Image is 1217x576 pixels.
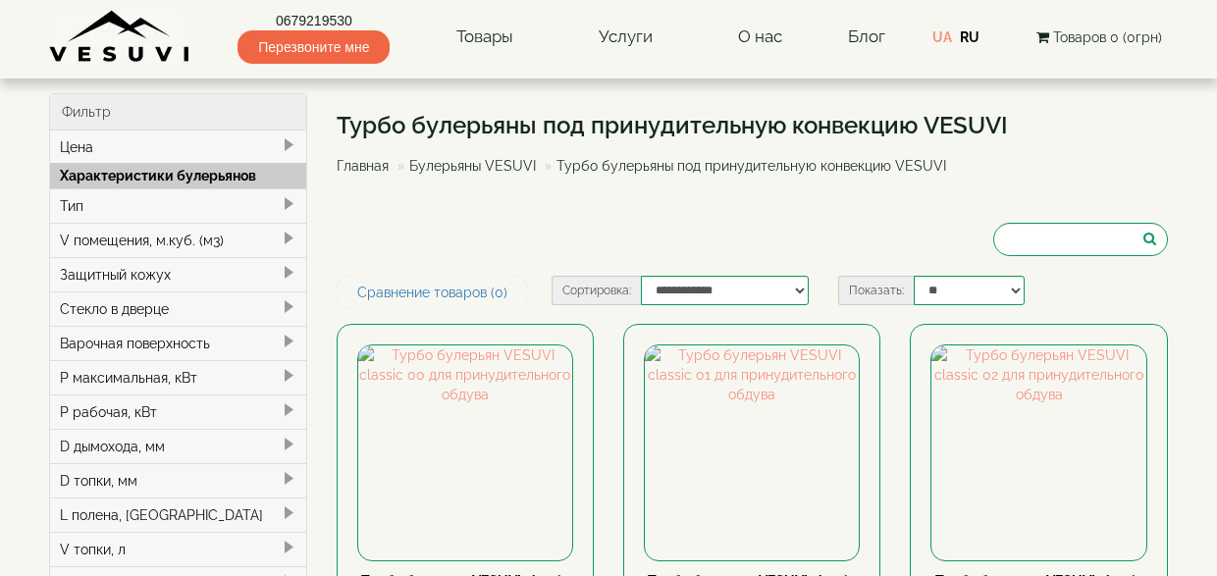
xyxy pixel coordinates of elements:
[960,29,979,45] a: RU
[358,345,572,559] img: Турбо булерьян VESUVI classic 00 для принудительного обдува
[932,29,952,45] a: UA
[50,163,306,188] div: Характеристики булерьянов
[49,10,191,64] img: Завод VESUVI
[50,188,306,223] div: Тип
[50,429,306,463] div: D дымохода, мм
[1031,26,1168,48] button: Товаров 0 (0грн)
[540,156,946,176] li: Турбо булерьяны под принудительную конвекцию VESUVI
[645,345,859,559] img: Турбо булерьян VESUVI classic 01 для принудительного обдува
[50,463,306,497] div: D топки, мм
[409,158,536,174] a: Булерьяны VESUVI
[50,497,306,532] div: L полена, [GEOGRAPHIC_DATA]
[50,394,306,429] div: P рабочая, кВт
[50,257,306,291] div: Защитный кожух
[552,276,641,305] label: Сортировка:
[238,11,390,30] a: 0679219530
[50,326,306,360] div: Варочная поверхность
[437,15,533,60] a: Товары
[718,15,802,60] a: О нас
[931,345,1145,559] img: Турбо булерьян VESUVI classic 02 для принудительного обдува
[50,223,306,257] div: V помещения, м.куб. (м3)
[50,291,306,326] div: Стекло в дверце
[50,532,306,566] div: V топки, л
[337,276,528,309] a: Сравнение товаров (0)
[1053,29,1162,45] span: Товаров 0 (0грн)
[50,94,306,131] div: Фильтр
[337,158,389,174] a: Главная
[848,26,885,46] a: Блог
[838,276,914,305] label: Показать:
[50,131,306,164] div: Цена
[337,113,1008,138] h1: Турбо булерьяны под принудительную конвекцию VESUVI
[50,360,306,394] div: P максимальная, кВт
[579,15,672,60] a: Услуги
[238,30,390,64] span: Перезвоните мне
